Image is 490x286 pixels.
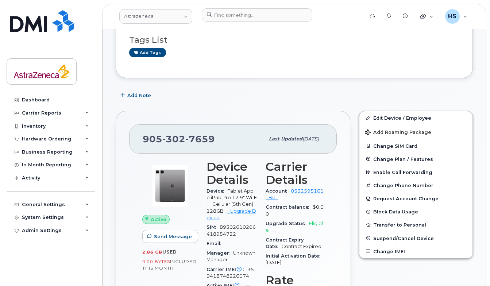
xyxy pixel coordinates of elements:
span: Manager [207,250,233,256]
span: $0.00 [266,204,324,216]
h3: Device Details [207,160,257,186]
div: Quicklinks [415,9,439,24]
span: Email [207,241,224,246]
button: Transfer to Personal [359,218,472,231]
span: 7659 [185,134,215,144]
img: image20231002-3703462-1oiag88.jpeg [148,164,192,208]
span: Add Roaming Package [365,130,431,136]
h3: Tags List [129,35,459,45]
button: Change Plan / Features [359,152,472,166]
span: 359418748226074 [207,267,254,279]
span: Add Note [127,92,151,99]
span: [DATE] [266,260,281,265]
span: used [162,249,177,255]
span: 89302610206418954722 [207,224,256,236]
input: Find something... [202,8,312,22]
button: Block Data Usage [359,205,472,218]
a: 0532595161 - Bell [266,188,324,200]
button: Add Note [116,89,157,102]
div: Holli Stinnissen [440,9,472,24]
button: Change IMEI [359,245,472,258]
span: 2.86 GB [142,250,162,255]
span: Active [151,216,166,223]
button: Suspend/Cancel Device [359,232,472,245]
span: Carrier IMEI [207,267,247,272]
a: + Upgrade Device [207,208,256,220]
a: Astrazeneca [119,9,192,24]
span: Contract balance [266,204,313,210]
a: Edit Device / Employee [359,111,472,124]
span: Change Plan / Features [373,156,433,162]
span: [DATE] [302,136,319,142]
span: 302 [162,134,185,144]
span: — [224,241,229,246]
span: Device [207,188,228,194]
span: Contract Expiry Date [266,237,304,249]
button: Enable Call Forwarding [359,166,472,179]
span: Send Message [154,233,192,240]
span: Enable Call Forwarding [373,170,432,175]
span: Initial Activation Date [266,253,323,259]
span: HS [448,12,456,21]
span: SIM [207,224,220,230]
span: Upgrade Status [266,221,309,226]
span: Contract Expired [281,244,321,249]
button: Request Account Change [359,192,472,205]
span: Tablet Apple iPad Pro 12.9" Wi-Fi + Cellular (5th Gen) 128GB [207,188,257,214]
span: Last updated [269,136,302,142]
span: 0.00 Bytes [142,259,170,264]
button: Send Message [142,230,198,243]
span: Account [266,188,291,194]
button: Change Phone Number [359,179,472,192]
span: included this month [142,259,197,271]
button: Add Roaming Package [359,124,472,139]
a: Add tags [129,48,166,57]
button: Change SIM Card [359,139,472,152]
span: 905 [143,134,215,144]
span: Suspend/Cancel Device [373,235,434,241]
h3: Carrier Details [266,160,324,186]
